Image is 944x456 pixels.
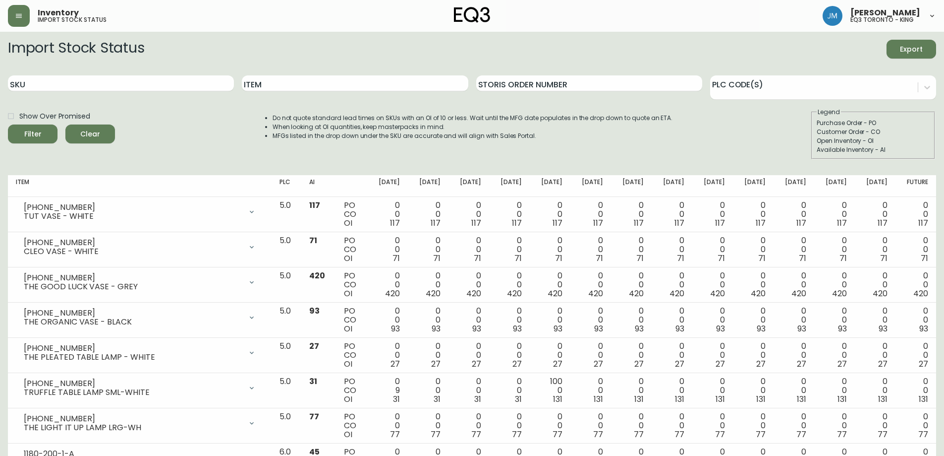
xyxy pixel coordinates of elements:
[878,429,888,440] span: 77
[375,377,400,404] div: 0 9
[390,429,400,440] span: 77
[822,271,847,298] div: 0 0
[512,358,522,370] span: 27
[375,307,400,333] div: 0 0
[863,412,888,439] div: 0 0
[471,429,481,440] span: 77
[634,393,644,405] span: 131
[456,271,481,298] div: 0 0
[741,307,766,333] div: 0 0
[474,253,481,264] span: 71
[700,307,725,333] div: 0 0
[309,199,320,211] span: 117
[895,175,936,197] th: Future
[273,123,673,131] li: When looking at OI quantities, keep masterpacks in mind.
[16,412,264,434] div: [PHONE_NUMBER]THE LIGHT IT UP LAMP LRG-WH
[390,217,400,229] span: 117
[570,175,611,197] th: [DATE]
[611,175,652,197] th: [DATE]
[781,307,806,333] div: 0 0
[822,201,847,228] div: 0 0
[751,288,766,299] span: 420
[863,201,888,228] div: 0 0
[660,236,684,263] div: 0 0
[817,119,930,128] div: Purchase Order - PO
[344,429,352,440] span: OI
[553,358,562,370] span: 27
[489,175,530,197] th: [DATE]
[903,236,928,263] div: 0 0
[918,217,928,229] span: 117
[817,128,930,136] div: Customer Order - CO
[16,342,264,364] div: [PHONE_NUMBER]THE PLEATED TABLE LAMP - WHITE
[850,17,914,23] h5: eq3 toronto - king
[619,307,644,333] div: 0 0
[715,429,725,440] span: 77
[24,238,242,247] div: [PHONE_NUMBER]
[273,131,673,140] li: MFGs listed in the drop down under the SKU are accurate and will align with Sales Portal.
[538,307,562,333] div: 0 0
[758,253,766,264] span: 71
[309,411,319,422] span: 77
[822,412,847,439] div: 0 0
[385,288,400,299] span: 420
[675,358,684,370] span: 27
[660,271,684,298] div: 0 0
[593,217,603,229] span: 117
[716,393,725,405] span: 131
[344,253,352,264] span: OI
[512,429,522,440] span: 77
[903,201,928,228] div: 0 0
[416,201,441,228] div: 0 0
[16,307,264,328] div: [PHONE_NUMBER]THE ORGANIC VASE - BLACK
[416,377,441,404] div: 0 0
[309,235,317,246] span: 71
[24,318,242,326] div: THE ORGANIC VASE - BLACK
[669,288,684,299] span: 420
[675,323,684,334] span: 93
[903,271,928,298] div: 0 0
[660,342,684,369] div: 0 0
[596,253,603,264] span: 71
[512,217,522,229] span: 117
[466,288,481,299] span: 420
[863,236,888,263] div: 0 0
[344,377,359,404] div: PO CO
[817,136,930,145] div: Open Inventory - OI
[391,323,400,334] span: 93
[24,388,242,397] div: TRUFFLE TABLE LAMP SML-WHITE
[515,393,522,405] span: 31
[855,175,895,197] th: [DATE]
[344,342,359,369] div: PO CO
[863,377,888,404] div: 0 0
[472,358,481,370] span: 27
[553,217,562,229] span: 117
[8,40,144,59] h2: Import Stock Status
[309,340,319,352] span: 27
[741,271,766,298] div: 0 0
[756,429,766,440] span: 77
[344,271,359,298] div: PO CO
[309,376,317,387] span: 31
[837,217,847,229] span: 117
[309,270,325,281] span: 420
[677,253,684,264] span: 71
[272,338,301,373] td: 5.0
[634,217,644,229] span: 117
[16,377,264,399] div: [PHONE_NUMBER]TRUFFLE TABLE LAMP SML-WHITE
[593,429,603,440] span: 77
[392,253,400,264] span: 71
[416,412,441,439] div: 0 0
[796,429,806,440] span: 77
[456,377,481,404] div: 0 0
[741,377,766,404] div: 0 0
[538,342,562,369] div: 0 0
[919,358,928,370] span: 27
[781,201,806,228] div: 0 0
[675,393,684,405] span: 131
[741,236,766,263] div: 0 0
[791,288,806,299] span: 420
[674,217,684,229] span: 117
[24,423,242,432] div: THE LIGHT IT UP LAMP LRG-WH
[578,377,603,404] div: 0 0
